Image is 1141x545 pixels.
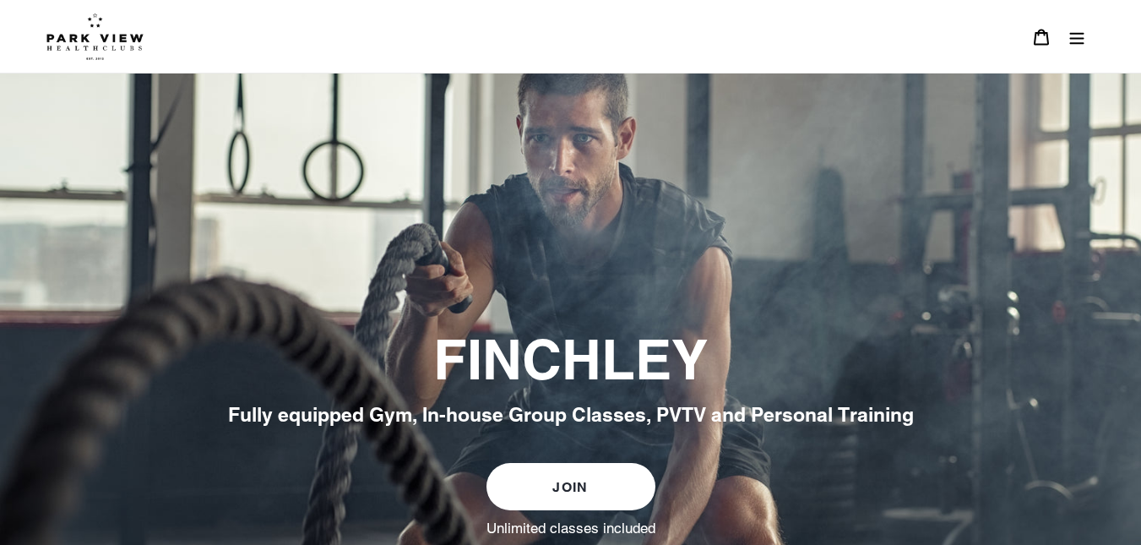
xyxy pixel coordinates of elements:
[46,13,144,60] img: Park view health clubs is a gym near you.
[486,519,655,537] label: Unlimited classes included
[111,328,1031,394] h2: FINCHLEY
[1059,19,1095,55] button: Menu
[486,463,655,510] a: JOIN
[228,403,914,426] span: Fully equipped Gym, In-house Group Classes, PVTV and Personal Training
